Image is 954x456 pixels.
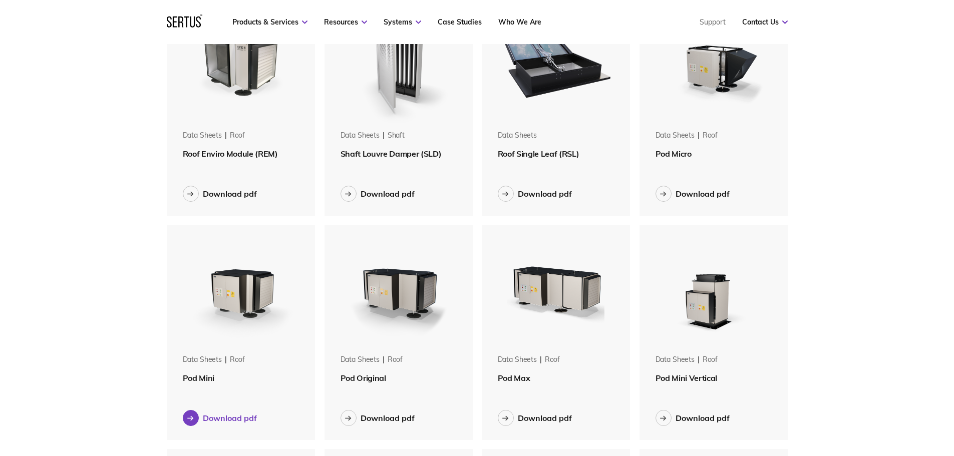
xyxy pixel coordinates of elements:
[438,18,482,27] a: Case Studies
[183,355,222,365] div: Data Sheets
[518,413,572,423] div: Download pdf
[656,149,692,159] span: Pod Micro
[384,18,421,27] a: Systems
[183,131,222,141] div: Data Sheets
[498,18,541,27] a: Who We Are
[203,413,257,423] div: Download pdf
[676,189,730,199] div: Download pdf
[656,355,695,365] div: Data Sheets
[341,131,380,141] div: Data Sheets
[498,186,572,202] button: Download pdf
[676,413,730,423] div: Download pdf
[324,18,367,27] a: Resources
[656,131,695,141] div: Data Sheets
[498,410,572,426] button: Download pdf
[341,355,380,365] div: Data Sheets
[703,131,718,141] div: roof
[388,355,403,365] div: roof
[498,355,537,365] div: Data Sheets
[742,18,788,27] a: Contact Us
[361,189,415,199] div: Download pdf
[183,410,257,426] button: Download pdf
[656,186,730,202] button: Download pdf
[703,355,718,365] div: roof
[183,186,257,202] button: Download pdf
[774,340,954,456] iframe: Chat Widget
[388,131,405,141] div: shaft
[183,373,214,383] span: Pod Mini
[341,186,415,202] button: Download pdf
[203,189,257,199] div: Download pdf
[361,413,415,423] div: Download pdf
[232,18,307,27] a: Products & Services
[656,410,730,426] button: Download pdf
[230,355,245,365] div: roof
[341,373,386,383] span: Pod Original
[498,131,537,141] div: Data Sheets
[498,149,579,159] span: Roof Single Leaf (RSL)
[498,373,530,383] span: Pod Max
[700,18,726,27] a: Support
[656,373,718,383] span: Pod Mini Vertical
[341,410,415,426] button: Download pdf
[545,355,560,365] div: roof
[230,131,245,141] div: roof
[341,149,442,159] span: Shaft Louvre Damper (SLD)
[518,189,572,199] div: Download pdf
[183,149,278,159] span: Roof Enviro Module (REM)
